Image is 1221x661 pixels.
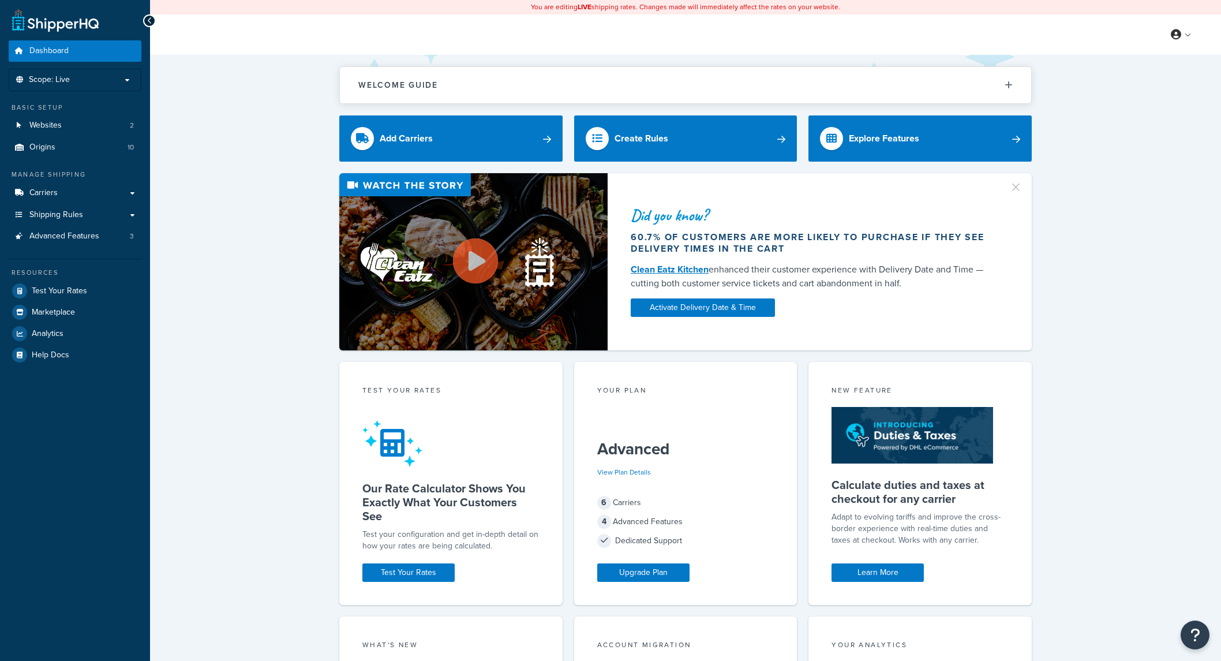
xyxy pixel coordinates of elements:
[9,137,141,158] li: Origins
[9,345,141,365] a: Help Docs
[9,281,141,301] a: Test Your Rates
[9,103,141,113] div: Basic Setup
[362,563,455,582] a: Test Your Rates
[32,329,63,339] span: Analytics
[29,210,83,220] span: Shipping Rules
[9,182,141,204] a: Carriers
[29,188,58,198] span: Carriers
[339,173,608,350] img: Video thumbnail
[29,75,70,85] span: Scope: Live
[29,143,55,152] span: Origins
[597,496,611,510] span: 6
[808,115,1032,162] a: Explore Features
[9,137,141,158] a: Origins10
[832,640,1009,653] div: Your Analytics
[9,268,141,278] div: Resources
[29,46,69,56] span: Dashboard
[615,130,668,147] div: Create Rules
[832,478,1009,506] h5: Calculate duties and taxes at checkout for any carrier
[9,226,141,247] li: Advanced Features
[597,495,774,511] div: Carriers
[32,286,87,296] span: Test Your Rates
[597,533,774,549] div: Dedicated Support
[9,204,141,226] a: Shipping Rules
[849,130,919,147] div: Explore Features
[358,81,438,89] h2: Welcome Guide
[9,115,141,136] a: Websites2
[362,385,540,398] div: Test your rates
[9,40,141,62] a: Dashboard
[340,67,1031,103] button: Welcome Guide
[597,467,651,477] a: View Plan Details
[128,143,134,152] span: 10
[362,640,540,653] div: What's New
[9,323,141,344] a: Analytics
[362,529,540,552] div: Test your configuration and get in-depth detail on how your rates are being calculated.
[339,115,563,162] a: Add Carriers
[832,511,1009,546] p: Adapt to evolving tariffs and improve the cross-border experience with real-time duties and taxes...
[597,440,774,458] h5: Advanced
[380,130,433,147] div: Add Carriers
[832,385,1009,398] div: New Feature
[631,231,995,255] div: 60.7% of customers are more likely to purchase if they see delivery times in the cart
[597,640,774,653] div: Account Migration
[631,263,709,276] a: Clean Eatz Kitchen
[631,263,995,290] div: enhanced their customer experience with Delivery Date and Time — cutting both customer service ti...
[9,170,141,180] div: Manage Shipping
[362,481,540,523] h5: Our Rate Calculator Shows You Exactly What Your Customers See
[9,302,141,323] a: Marketplace
[597,514,774,530] div: Advanced Features
[597,515,611,529] span: 4
[130,231,134,241] span: 3
[1181,621,1209,649] button: Open Resource Center
[9,226,141,247] a: Advanced Features3
[32,350,69,360] span: Help Docs
[631,298,775,317] a: Activate Delivery Date & Time
[29,121,62,130] span: Websites
[32,308,75,318] span: Marketplace
[9,115,141,136] li: Websites
[29,231,99,241] span: Advanced Features
[578,2,591,12] b: LIVE
[832,563,924,582] a: Learn More
[631,207,995,223] div: Did you know?
[574,115,797,162] a: Create Rules
[597,563,690,582] a: Upgrade Plan
[130,121,134,130] span: 2
[597,385,774,398] div: Your Plan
